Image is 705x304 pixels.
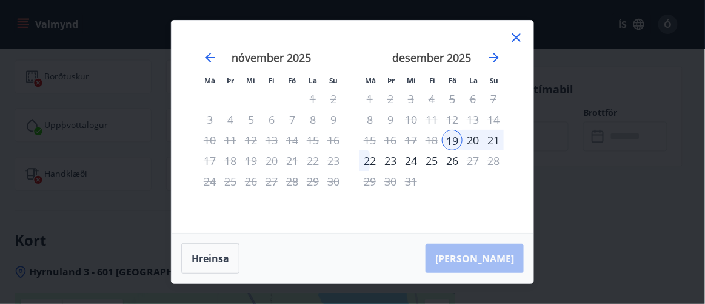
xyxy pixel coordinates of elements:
[220,150,241,171] td: Not available. þriðjudagur, 18. nóvember 2025
[401,109,421,130] td: Not available. miðvikudagur, 10. desember 2025
[302,130,323,150] td: Not available. laugardagur, 15. nóvember 2025
[241,171,261,192] td: Not available. miðvikudagur, 26. nóvember 2025
[483,109,504,130] td: Not available. sunnudagur, 14. desember 2025
[359,150,380,171] div: 22
[199,171,220,192] td: Not available. mánudagur, 24. nóvember 2025
[421,89,442,109] td: Not available. fimmtudagur, 4. desember 2025
[232,50,312,65] strong: nóvember 2025
[359,109,380,130] td: Not available. mánudagur, 8. desember 2025
[463,130,483,150] td: Choose laugardagur, 20. desember 2025 as your check-out date. It’s available.
[380,171,401,192] td: Not available. þriðjudagur, 30. desember 2025
[421,150,442,171] td: Choose fimmtudagur, 25. desember 2025 as your check-out date. It’s available.
[380,89,401,109] td: Not available. þriðjudagur, 2. desember 2025
[199,109,220,130] td: Not available. mánudagur, 3. nóvember 2025
[261,171,282,192] td: Not available. fimmtudagur, 27. nóvember 2025
[269,76,275,85] small: Fi
[401,150,421,171] div: 24
[401,89,421,109] td: Not available. miðvikudagur, 3. desember 2025
[442,150,463,171] td: Choose föstudagur, 26. desember 2025 as your check-out date. It’s available.
[365,76,376,85] small: Má
[487,50,501,65] div: Move forward to switch to the next month.
[199,130,220,150] td: Not available. mánudagur, 10. nóvember 2025
[463,130,483,150] div: 20
[289,76,296,85] small: Fö
[483,150,504,171] td: Not available. sunnudagur, 28. desember 2025
[220,130,241,150] td: Not available. þriðjudagur, 11. nóvember 2025
[241,150,261,171] td: Not available. miðvikudagur, 19. nóvember 2025
[203,50,218,65] div: Move backward to switch to the previous month.
[302,171,323,192] td: Not available. laugardagur, 29. nóvember 2025
[261,130,282,150] td: Not available. fimmtudagur, 13. nóvember 2025
[483,130,504,150] td: Choose sunnudagur, 21. desember 2025 as your check-out date. It’s available.
[401,130,421,150] td: Not available. miðvikudagur, 17. desember 2025
[483,89,504,109] td: Not available. sunnudagur, 7. desember 2025
[421,150,442,171] div: 25
[442,109,463,130] td: Not available. föstudagur, 12. desember 2025
[220,171,241,192] td: Not available. þriðjudagur, 25. nóvember 2025
[463,150,483,171] td: Not available. laugardagur, 27. desember 2025
[302,89,323,109] td: Not available. laugardagur, 1. nóvember 2025
[380,150,401,171] td: Choose þriðjudagur, 23. desember 2025 as your check-out date. It’s available.
[359,89,380,109] td: Not available. mánudagur, 1. desember 2025
[359,171,380,192] td: Not available. mánudagur, 29. desember 2025
[261,109,282,130] td: Not available. fimmtudagur, 6. nóvember 2025
[429,76,435,85] small: Fi
[442,130,463,150] div: 19
[483,130,504,150] div: 21
[302,150,323,171] td: Not available. laugardagur, 22. nóvember 2025
[323,130,344,150] td: Not available. sunnudagur, 16. nóvember 2025
[421,109,442,130] td: Not available. fimmtudagur, 11. desember 2025
[323,171,344,192] td: Not available. sunnudagur, 30. nóvember 2025
[442,150,463,171] div: Aðeins útritun í boði
[359,130,380,150] td: Not available. mánudagur, 15. desember 2025
[282,171,302,192] td: Not available. föstudagur, 28. nóvember 2025
[449,76,457,85] small: Fö
[302,109,323,130] td: Not available. laugardagur, 8. nóvember 2025
[186,35,519,218] div: Calendar
[469,76,478,85] small: La
[401,171,421,192] td: Not available. miðvikudagur, 31. desember 2025
[220,109,241,130] td: Not available. þriðjudagur, 4. nóvember 2025
[261,150,282,171] td: Not available. fimmtudagur, 20. nóvember 2025
[181,243,239,274] button: Hreinsa
[323,150,344,171] td: Not available. sunnudagur, 23. nóvember 2025
[380,130,401,150] td: Not available. þriðjudagur, 16. desember 2025
[247,76,256,85] small: Mi
[309,76,317,85] small: La
[261,109,282,130] div: Aðeins útritun í boði
[442,130,463,150] td: Selected as start date. föstudagur, 19. desember 2025
[463,89,483,109] td: Not available. laugardagur, 6. desember 2025
[463,109,483,130] td: Not available. laugardagur, 13. desember 2025
[227,76,234,85] small: Þr
[421,130,442,150] td: Not available. fimmtudagur, 18. desember 2025
[359,150,380,171] td: Choose mánudagur, 22. desember 2025 as your check-out date. It’s available.
[282,150,302,171] td: Not available. föstudagur, 21. nóvember 2025
[199,150,220,171] td: Not available. mánudagur, 17. nóvember 2025
[323,89,344,109] td: Not available. sunnudagur, 2. nóvember 2025
[387,76,395,85] small: Þr
[401,150,421,171] td: Choose miðvikudagur, 24. desember 2025 as your check-out date. It’s available.
[282,109,302,130] td: Not available. föstudagur, 7. nóvember 2025
[407,76,416,85] small: Mi
[442,89,463,109] td: Not available. föstudagur, 5. desember 2025
[323,109,344,130] td: Not available. sunnudagur, 9. nóvember 2025
[241,109,261,130] td: Not available. miðvikudagur, 5. nóvember 2025
[490,76,498,85] small: Su
[282,130,302,150] td: Not available. föstudagur, 14. nóvember 2025
[204,76,215,85] small: Má
[241,130,261,150] td: Not available. miðvikudagur, 12. nóvember 2025
[380,150,401,171] div: 23
[329,76,338,85] small: Su
[392,50,471,65] strong: desember 2025
[380,109,401,130] td: Not available. þriðjudagur, 9. desember 2025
